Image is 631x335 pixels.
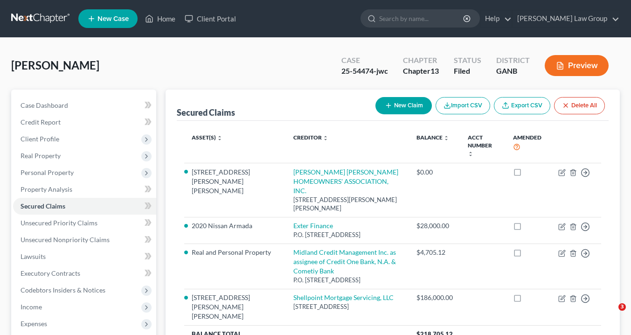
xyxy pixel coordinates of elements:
button: Delete All [554,97,605,114]
span: Income [21,303,42,311]
div: Chapter [403,66,439,77]
th: Amended [506,128,551,163]
a: Executory Contracts [13,265,156,282]
a: Exter Finance [293,222,333,230]
button: Preview [545,55,609,76]
a: Help [480,10,512,27]
div: Chapter [403,55,439,66]
span: Unsecured Priority Claims [21,219,97,227]
div: $186,000.00 [416,293,453,302]
span: Unsecured Nonpriority Claims [21,236,110,244]
a: Client Portal [180,10,241,27]
div: P.O. [STREET_ADDRESS] [293,276,402,285]
a: Secured Claims [13,198,156,215]
i: unfold_more [468,151,473,157]
span: Case Dashboard [21,101,68,109]
a: [PERSON_NAME] [PERSON_NAME] HOMEOWNERS' ASSOCIATION, INC. [293,168,398,195]
a: Lawsuits [13,248,156,265]
div: Secured Claims [177,107,235,118]
span: Personal Property [21,168,74,176]
a: Creditor unfold_more [293,134,328,141]
span: Executory Contracts [21,269,80,277]
a: Midland Credit Management Inc. as assignee of Credit One Bank, N.A. & Cometiy Bank [293,248,396,275]
span: Property Analysis [21,185,72,193]
span: 3 [618,303,626,311]
a: Export CSV [494,97,550,114]
span: Codebtors Insiders & Notices [21,286,105,294]
div: Case [341,55,388,66]
a: Unsecured Nonpriority Claims [13,231,156,248]
a: Case Dashboard [13,97,156,114]
span: Client Profile [21,135,59,143]
input: Search by name... [379,10,465,27]
button: Import CSV [436,97,490,114]
div: $4,705.12 [416,248,453,257]
i: unfold_more [444,135,449,141]
div: Status [454,55,481,66]
div: District [496,55,530,66]
span: Expenses [21,320,47,328]
span: [PERSON_NAME] [11,58,99,72]
a: Home [140,10,180,27]
span: New Case [97,15,129,22]
div: Filed [454,66,481,77]
li: [STREET_ADDRESS][PERSON_NAME][PERSON_NAME] [192,293,278,321]
a: Asset(s) unfold_more [192,134,222,141]
div: [STREET_ADDRESS] [293,302,402,311]
li: 2020 Nissan Armada [192,221,278,230]
span: Secured Claims [21,202,65,210]
li: [STREET_ADDRESS][PERSON_NAME][PERSON_NAME] [192,167,278,195]
span: Lawsuits [21,252,46,260]
a: Acct Number unfold_more [468,134,492,157]
div: P.O. [STREET_ADDRESS] [293,230,402,239]
span: 13 [430,66,439,75]
button: New Claim [375,97,432,114]
div: 25-54474-jwc [341,66,388,77]
a: Property Analysis [13,181,156,198]
div: $0.00 [416,167,453,177]
a: [PERSON_NAME] Law Group [513,10,619,27]
a: Credit Report [13,114,156,131]
span: Credit Report [21,118,61,126]
li: Real and Personal Property [192,248,278,257]
span: Real Property [21,152,61,160]
i: unfold_more [323,135,328,141]
i: unfold_more [217,135,222,141]
a: Balance unfold_more [416,134,449,141]
div: GANB [496,66,530,77]
a: Unsecured Priority Claims [13,215,156,231]
div: $28,000.00 [416,221,453,230]
iframe: Intercom live chat [599,303,622,326]
div: [STREET_ADDRESS][PERSON_NAME][PERSON_NAME] [293,195,402,213]
a: Shellpoint Mortgage Servicing, LLC [293,293,394,301]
